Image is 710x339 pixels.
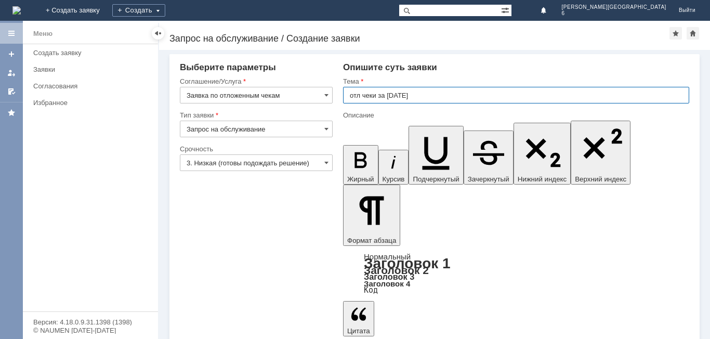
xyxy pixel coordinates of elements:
span: Расширенный поиск [501,5,511,15]
button: Зачеркнутый [464,131,514,185]
a: Заголовок 1 [364,255,451,271]
span: Подчеркнутый [413,175,459,183]
button: Нижний индекс [514,123,571,185]
div: Тип заявки [180,112,331,119]
div: Добавить в избранное [669,27,682,40]
button: Подчеркнутый [409,126,463,185]
a: Мои согласования [3,83,20,100]
div: Заявки [33,66,152,73]
div: Версия: 4.18.0.9.31.1398 (1398) [33,319,148,325]
div: Скрыть меню [152,27,164,40]
a: Мои заявки [3,64,20,81]
div: Описание [343,112,687,119]
span: Курсив [383,175,405,183]
div: Меню [33,28,52,40]
div: Создать [112,4,165,17]
button: Цитата [343,301,374,336]
div: Тема [343,78,687,85]
a: Нормальный [364,252,411,261]
a: Заголовок 2 [364,264,429,276]
a: Согласования [29,78,156,94]
span: Верхний индекс [575,175,626,183]
span: Нижний индекс [518,175,567,183]
a: Код [364,285,378,295]
div: Срочность [180,146,331,152]
span: Выберите параметры [180,62,276,72]
button: Курсив [378,150,409,185]
div: Сделать домашней страницей [687,27,699,40]
div: Создать заявку [33,49,152,57]
button: Жирный [343,145,378,185]
span: Жирный [347,175,374,183]
div: Формат абзаца [343,253,689,294]
a: Создать заявку [3,46,20,62]
img: logo [12,6,21,15]
a: Создать заявку [29,45,156,61]
span: [PERSON_NAME][GEOGRAPHIC_DATA] [562,4,666,10]
button: Верхний индекс [571,121,630,185]
div: Избранное [33,99,140,107]
div: Согласования [33,82,152,90]
a: Заголовок 4 [364,279,410,288]
button: Формат абзаца [343,185,400,246]
div: Соглашение/Услуга [180,78,331,85]
a: Заголовок 3 [364,272,414,281]
span: Цитата [347,327,370,335]
a: Заявки [29,61,156,77]
div: Запрос на обслуживание / Создание заявки [169,33,669,44]
div: © NAUMEN [DATE]-[DATE] [33,327,148,334]
span: Опишите суть заявки [343,62,437,72]
span: Зачеркнутый [468,175,509,183]
span: 6 [562,10,666,17]
span: Формат абзаца [347,237,396,244]
a: Перейти на домашнюю страницу [12,6,21,15]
